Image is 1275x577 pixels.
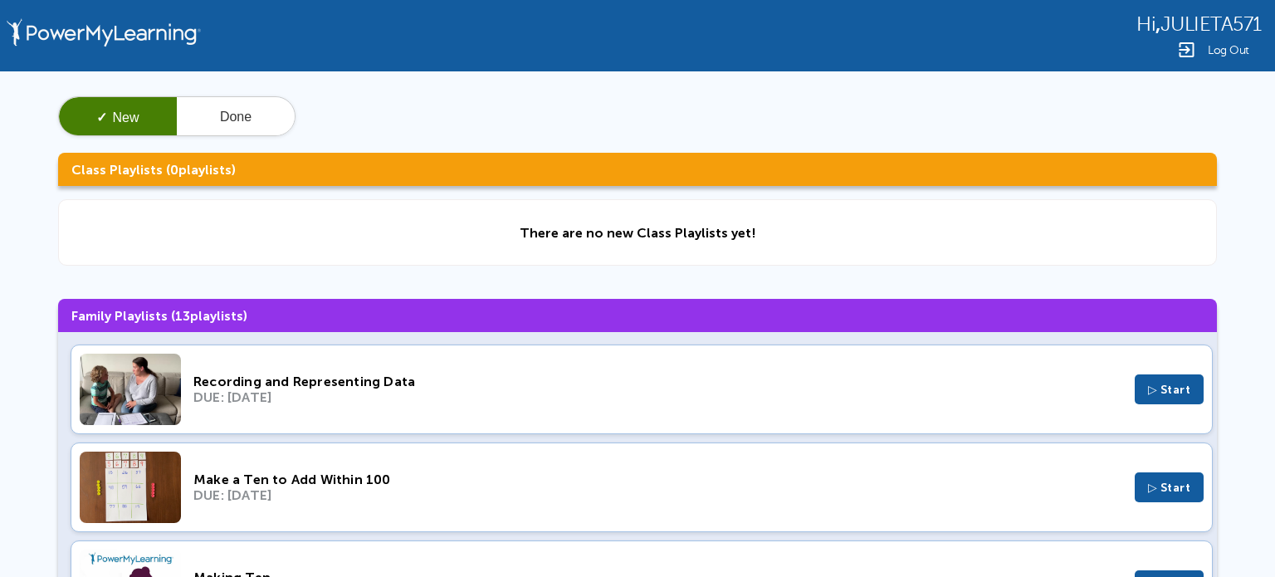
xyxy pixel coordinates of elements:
button: ✓New [59,97,177,137]
div: , [1136,12,1262,36]
img: Thumbnail [80,354,181,425]
span: 0 [170,162,178,178]
h3: Class Playlists ( playlists) [58,153,1217,186]
div: DUE: [DATE] [193,487,1122,503]
div: Recording and Representing Data [193,374,1122,389]
span: JULIETA571 [1160,13,1262,36]
button: Done [177,97,295,137]
button: ▷ Start [1135,472,1204,502]
img: Logout Icon [1176,40,1196,60]
div: There are no new Class Playlists yet! [520,225,756,241]
span: 13 [175,308,190,324]
span: ▷ Start [1148,481,1191,495]
div: DUE: [DATE] [193,389,1122,405]
span: Hi [1136,13,1155,36]
div: Make a Ten to Add Within 100 [193,472,1122,487]
span: ▷ Start [1148,383,1191,397]
span: Log Out [1208,44,1249,56]
span: ✓ [96,110,107,125]
button: ▷ Start [1135,374,1204,404]
img: Thumbnail [80,452,181,523]
h3: Family Playlists ( playlists) [58,299,1217,332]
